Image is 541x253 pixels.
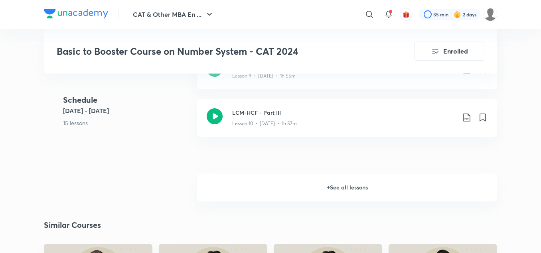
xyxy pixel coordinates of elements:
[403,11,410,18] img: avatar
[414,42,484,61] button: Enrolled
[44,9,108,18] img: Company Logo
[484,8,497,21] img: subham agarwal
[44,9,108,20] a: Company Logo
[400,8,413,21] button: avatar
[63,106,191,116] h5: [DATE] - [DATE]
[232,108,456,117] h3: LCM-HCF - Part III
[128,6,219,22] button: CAT & Other MBA En ...
[197,173,497,201] h6: + See all lessons
[453,10,461,18] img: streak
[44,219,101,231] h2: Similar Courses
[197,51,497,99] a: LCM-HCF - Part II & Doubt Clearing SessionLesson 9 • [DATE] • 1h 55m
[57,46,369,57] h3: Basic to Booster Course on Number System - CAT 2024
[232,72,296,80] p: Lesson 9 • [DATE] • 1h 55m
[63,119,191,127] p: 15 lessons
[232,120,297,127] p: Lesson 10 • [DATE] • 1h 57m
[63,94,191,106] h4: Schedule
[197,99,497,146] a: LCM-HCF - Part IIILesson 10 • [DATE] • 1h 57m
